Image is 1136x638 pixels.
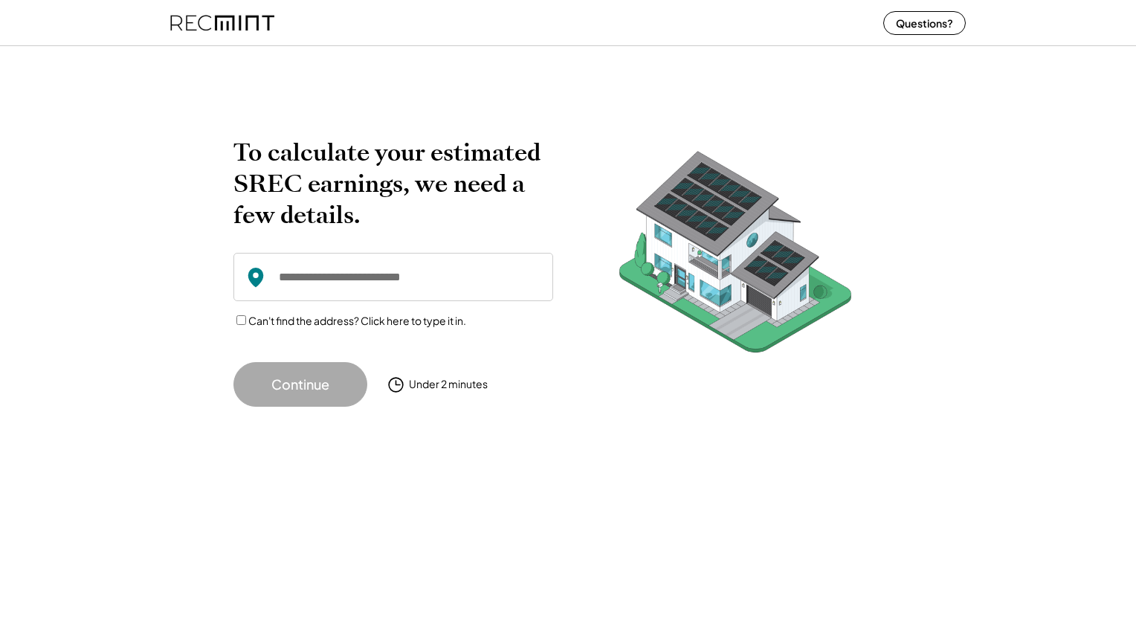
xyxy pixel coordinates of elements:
[590,137,880,376] img: RecMintArtboard%207.png
[233,362,367,407] button: Continue
[233,137,553,231] h2: To calculate your estimated SREC earnings, we need a few details.
[248,314,466,327] label: Can't find the address? Click here to type it in.
[409,377,488,392] div: Under 2 minutes
[170,3,274,42] img: recmint-logotype%403x%20%281%29.jpeg
[883,11,966,35] button: Questions?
